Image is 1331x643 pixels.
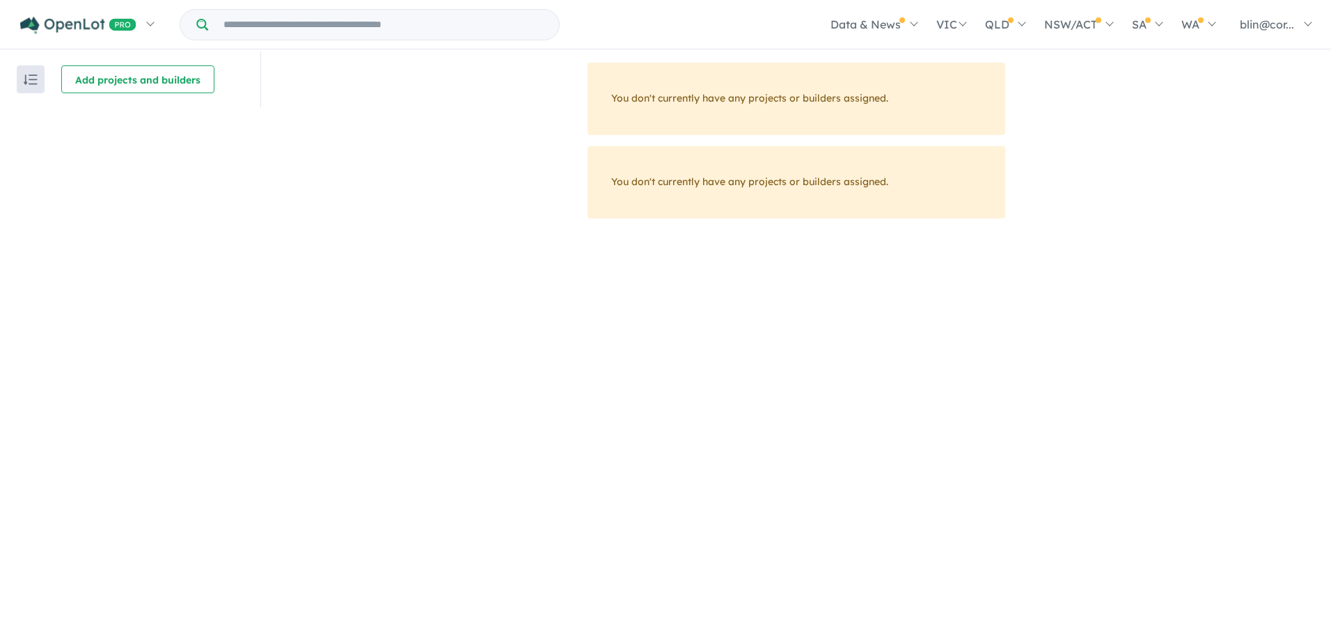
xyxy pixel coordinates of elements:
img: Openlot PRO Logo White [20,17,136,34]
button: Add projects and builders [61,65,214,93]
div: You don't currently have any projects or builders assigned. [588,146,1005,219]
span: blin@cor... [1240,17,1294,31]
input: Try estate name, suburb, builder or developer [211,10,556,40]
img: sort.svg [24,74,38,85]
div: You don't currently have any projects or builders assigned. [588,63,1005,135]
